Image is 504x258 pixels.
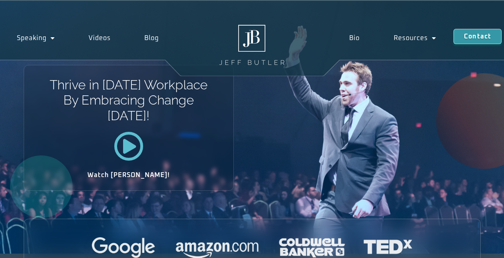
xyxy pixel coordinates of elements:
[128,29,176,47] a: Blog
[49,77,208,123] h1: Thrive in [DATE] Workplace By Embracing Change [DATE]!
[377,29,453,47] a: Resources
[453,29,502,44] a: Contact
[332,29,453,47] nav: Menu
[332,29,376,47] a: Bio
[72,29,128,47] a: Videos
[464,33,491,40] span: Contact
[52,172,205,178] h2: Watch [PERSON_NAME]!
